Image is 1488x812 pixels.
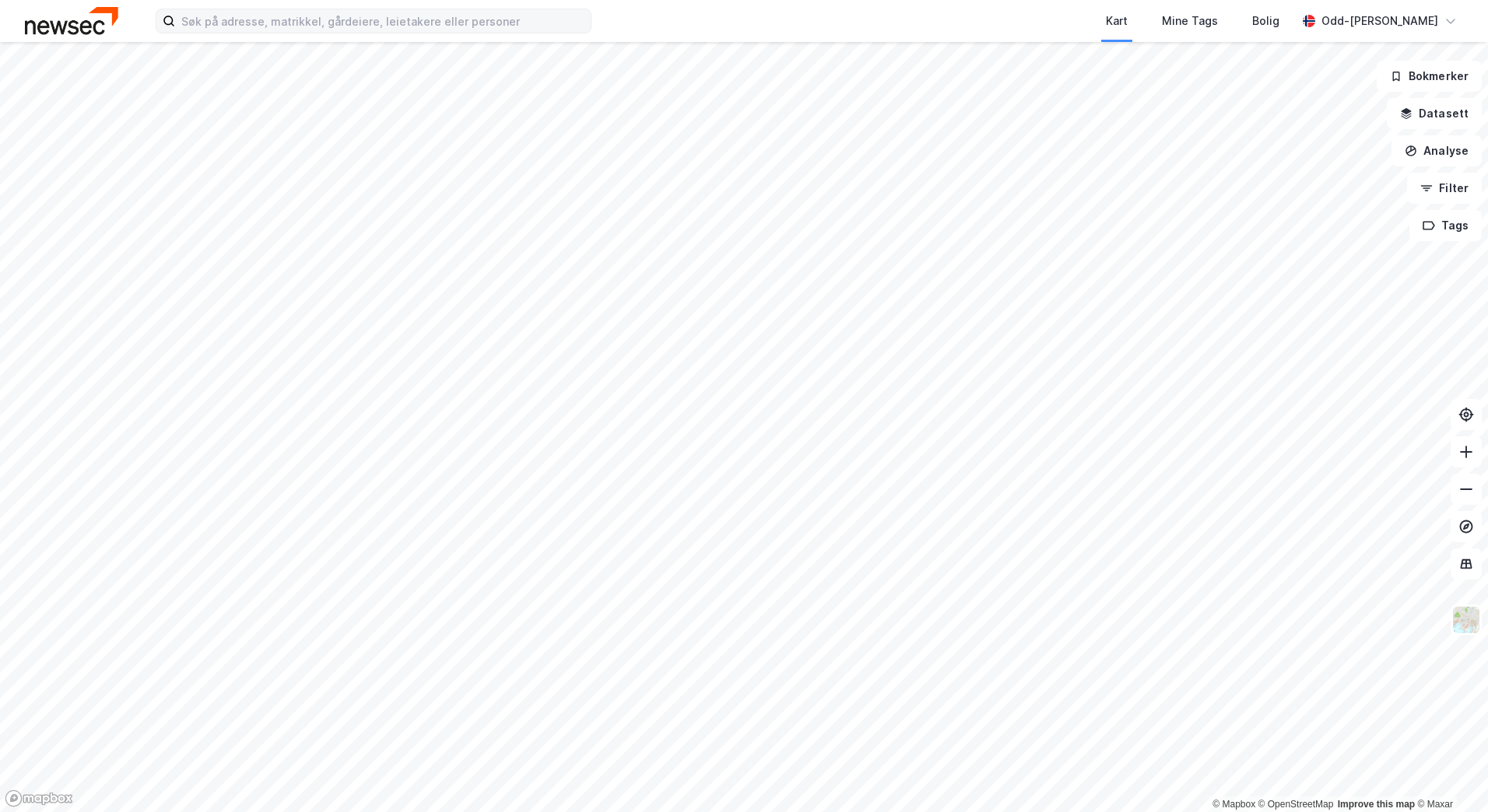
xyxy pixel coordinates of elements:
iframe: Chat Widget [1410,737,1488,812]
div: Odd-[PERSON_NAME] [1321,12,1438,30]
div: Bolig [1252,12,1279,30]
button: Analyse [1391,135,1482,166]
button: Bokmerker [1377,61,1482,92]
a: Improve this map [1338,799,1415,810]
button: Filter [1407,173,1482,204]
img: newsec-logo.f6e21ccffca1b3a03d2d.png [25,7,118,34]
div: Kontrollprogram for chat [1410,737,1488,812]
input: Søk på adresse, matrikkel, gårdeiere, leietakere eller personer [175,9,591,33]
button: Tags [1409,210,1482,241]
div: Kart [1106,12,1128,30]
img: Z [1451,605,1481,635]
a: Mapbox homepage [5,789,73,807]
a: OpenStreetMap [1258,799,1334,810]
div: Mine Tags [1162,12,1218,30]
button: Datasett [1387,98,1482,129]
a: Mapbox [1213,799,1255,810]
